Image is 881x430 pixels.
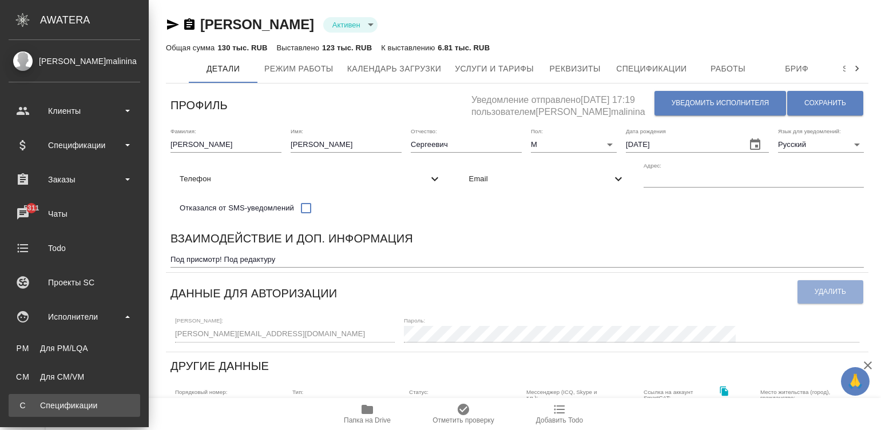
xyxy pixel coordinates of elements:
[846,369,865,393] span: 🙏
[409,389,428,395] label: Статус:
[626,128,666,134] label: Дата рождения
[531,137,617,153] div: М
[547,62,602,76] span: Реквизиты
[180,202,294,214] span: Отказался от SMS-уведомлений
[17,202,46,214] span: 5311
[182,18,196,31] button: Скопировать ссылку
[432,416,494,424] span: Отметить проверку
[9,274,140,291] div: Проекты SC
[3,268,146,297] a: Проекты SC
[291,128,303,134] label: Имя:
[347,62,442,76] span: Календарь загрузки
[217,43,267,52] p: 130 тыс. RUB
[170,255,864,264] textarea: Под присмотр! Под редактуру
[804,98,846,108] span: Сохранить
[654,91,786,116] button: Уведомить исполнителя
[170,96,228,114] h6: Профиль
[438,43,490,52] p: 6.81 тыс. RUB
[322,43,372,52] p: 123 тыс. RUB
[292,389,303,395] label: Тип:
[9,171,140,188] div: Заказы
[841,367,870,396] button: 🙏
[14,400,134,411] div: Спецификации
[9,308,140,325] div: Исполнители
[9,365,140,388] a: CMДля CM/VM
[778,137,864,153] div: Русский
[9,394,140,417] a: ССпецификации
[469,173,612,185] span: Email
[40,9,149,31] div: AWATERA
[175,389,227,395] label: Порядковый номер:
[644,163,661,169] label: Адрес:
[9,205,140,222] div: Чаты
[264,62,334,76] span: Режим работы
[170,357,269,375] h6: Другие данные
[170,128,196,134] label: Фамилия:
[200,17,314,32] a: [PERSON_NAME]
[329,20,364,30] button: Активен
[196,62,251,76] span: Детали
[14,343,134,354] div: Для PM/LQA
[409,397,508,413] div: Активен
[3,200,146,228] a: 5311Чаты
[778,128,841,134] label: Язык для уведомлений:
[3,234,146,262] a: Todo
[319,398,415,430] button: Папка на Drive
[672,98,769,108] span: Уведомить исполнителя
[166,43,217,52] p: Общая сумма
[381,43,438,52] p: К выставлению
[170,229,413,248] h6: Взаимодействие и доп. информация
[471,88,654,118] h5: Уведомление отправлено [DATE] 17:19 пользователем [PERSON_NAME]malinina
[14,371,134,383] div: Для CM/VM
[9,102,140,120] div: Клиенты
[701,62,756,76] span: Работы
[9,137,140,154] div: Спецификации
[526,389,600,400] label: Мессенджер (ICQ, Skype и т.п.):
[292,397,391,413] div: Физическое лицо
[9,337,140,360] a: PMДля PM/LQA
[712,380,736,403] button: Скопировать ссылку
[277,43,323,52] p: Выставлено
[344,416,391,424] span: Папка на Drive
[404,318,425,324] label: Пароль:
[769,62,824,76] span: Бриф
[411,128,437,134] label: Отчество:
[175,318,223,324] label: [PERSON_NAME]:
[323,17,378,33] div: Активен
[9,240,140,257] div: Todo
[460,166,635,192] div: Email
[9,55,140,67] div: [PERSON_NAME]malinina
[536,416,583,424] span: Добавить Todo
[166,18,180,31] button: Скопировать ссылку для ЯМессенджера
[170,284,337,302] h6: Данные для авторизации
[531,128,543,134] label: Пол:
[511,398,608,430] button: Добавить Todo
[616,62,686,76] span: Спецификации
[455,62,534,76] span: Услуги и тарифы
[170,166,451,192] div: Телефон
[415,398,511,430] button: Отметить проверку
[760,389,834,400] label: Место жительства (город), гражданство:
[787,91,863,116] button: Сохранить
[180,173,428,185] span: Телефон
[644,389,717,400] label: Ссылка на аккаунт SmartCAT:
